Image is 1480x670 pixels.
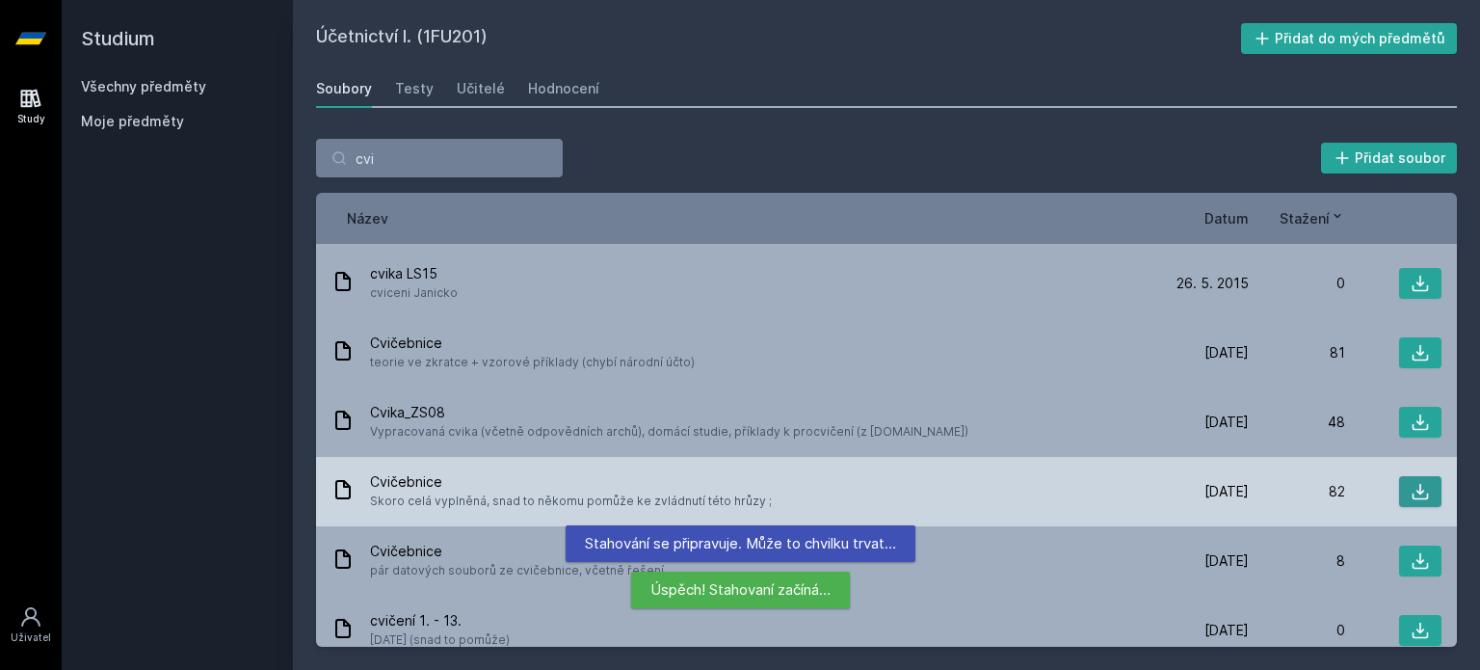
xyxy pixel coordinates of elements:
[4,77,58,136] a: Study
[370,264,458,283] span: cvika LS15
[316,139,563,177] input: Hledej soubor
[1249,482,1345,501] div: 82
[1204,208,1249,228] button: Datum
[1280,208,1345,228] button: Stažení
[1204,343,1249,362] span: [DATE]
[316,69,372,108] a: Soubory
[1204,621,1249,640] span: [DATE]
[370,422,968,442] span: Vypracovaná cvika (včetně odpovědních archů), domácí studie, příklady k procvičení (z [DOMAIN_NAME])
[1280,208,1330,228] span: Stažení
[11,630,51,645] div: Uživatel
[347,208,388,228] button: Název
[566,525,915,562] div: Stahování se připravuje. Může to chvilku trvat…
[370,630,510,650] span: [DATE] (snad to pomůže)
[4,596,58,655] a: Uživatel
[1204,482,1249,501] span: [DATE]
[1204,551,1249,571] span: [DATE]
[1249,343,1345,362] div: 81
[370,542,664,561] span: Cvičebnice
[457,69,505,108] a: Učitelé
[395,79,434,98] div: Testy
[631,572,850,608] div: Úspěch! Stahovaní začíná…
[370,492,772,511] span: Skoro celá vyplněná, snad to někomu pomůže ke zvládnutí této hrůzy ;
[81,112,184,131] span: Moje předměty
[457,79,505,98] div: Učitelé
[81,78,206,94] a: Všechny předměty
[528,79,599,98] div: Hodnocení
[1249,621,1345,640] div: 0
[1204,413,1249,432] span: [DATE]
[1241,23,1458,54] button: Přidat do mých předmětů
[528,69,599,108] a: Hodnocení
[1249,413,1345,432] div: 48
[370,403,968,422] span: Cvika_ZS08
[395,69,434,108] a: Testy
[370,611,510,630] span: cvičení 1. - 13.
[370,472,772,492] span: Cvičebnice
[370,283,458,303] span: cviceni Janicko
[1249,274,1345,293] div: 0
[1321,143,1458,174] button: Přidat soubor
[1176,274,1249,293] span: 26. 5. 2015
[370,561,664,580] span: pár datových souborů ze cvičebnice, včetně řešení
[316,79,372,98] div: Soubory
[370,353,695,372] span: teorie ve zkratce + vzorové příklady (chybí národní účto)
[1249,551,1345,571] div: 8
[370,334,695,353] span: Cvičebnice
[316,23,1241,54] h2: Účetnictví I. (1FU201)
[17,112,45,126] div: Study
